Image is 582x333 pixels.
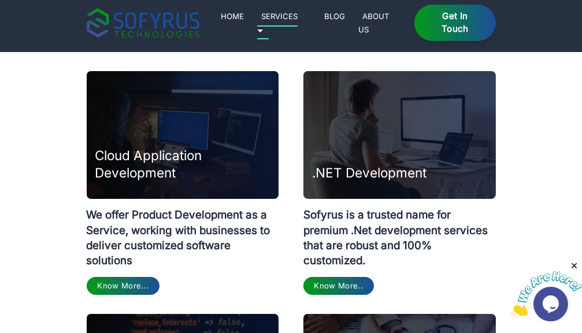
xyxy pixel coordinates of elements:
[257,9,298,39] a: Services 🞃
[510,261,582,316] iframe: chat widget
[303,277,374,295] a: Know More..
[87,199,279,268] p: We offer Product Development as a Service, working with businesses to deliver customized software...
[87,277,160,295] a: Know More...
[414,5,495,42] a: Get in Touch
[217,9,249,23] a: Home
[358,9,390,36] a: About Us
[95,147,279,182] h3: Cloud Application Development
[303,199,496,268] p: Sofyrus is a trusted name for premium .Net development services that are robust and 100% customized.
[320,9,350,23] a: Blog
[312,164,427,182] h3: .NET Development
[87,8,199,38] img: sofyrus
